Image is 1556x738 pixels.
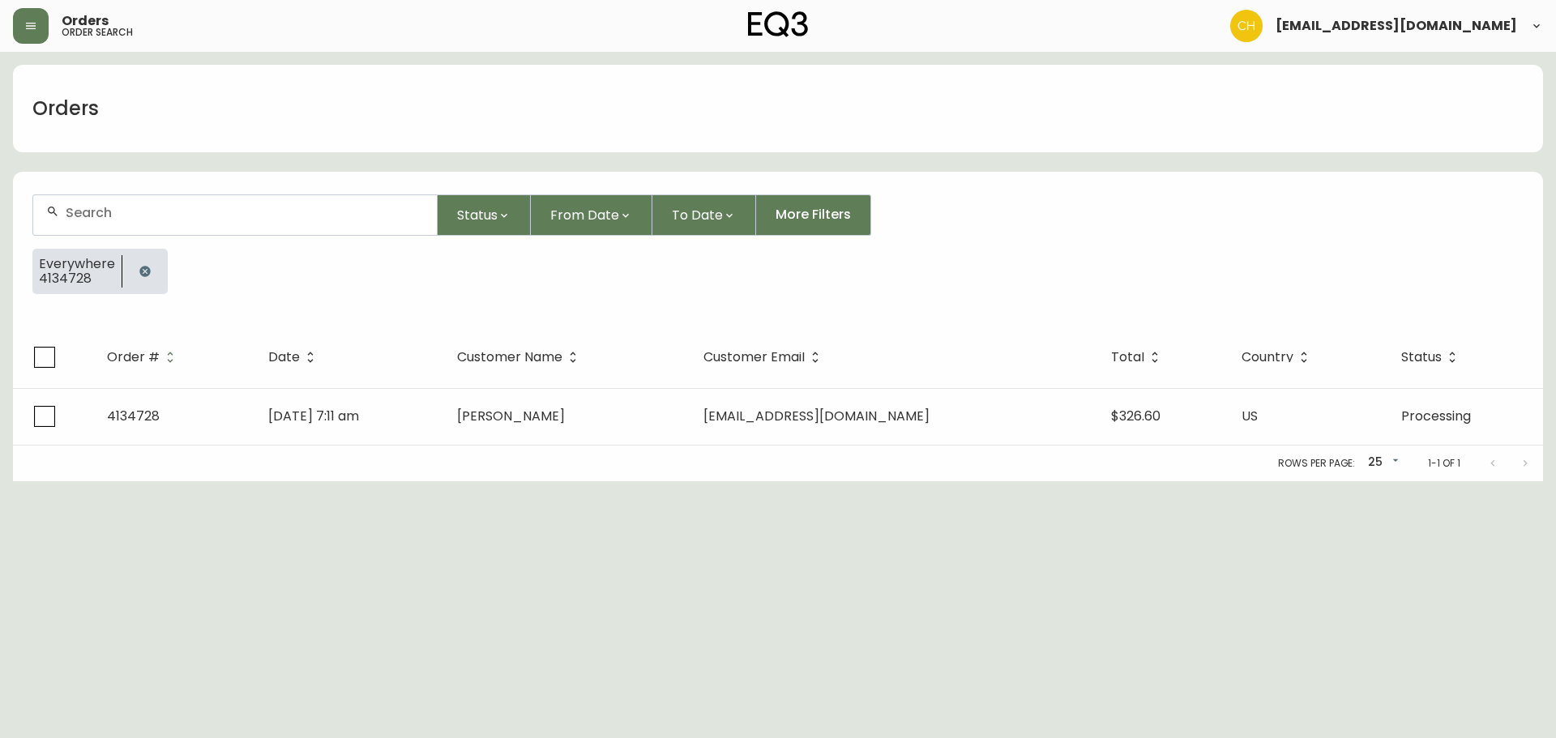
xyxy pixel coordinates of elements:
span: Status [457,205,498,225]
span: Date [268,352,300,362]
span: Order # [107,350,181,365]
span: Everywhere [39,257,115,271]
span: Country [1242,350,1314,365]
img: logo [748,11,808,37]
div: 25 [1361,450,1402,476]
input: Search [66,205,424,220]
span: More Filters [776,206,851,224]
span: Total [1111,350,1165,365]
span: [EMAIL_ADDRESS][DOMAIN_NAME] [1276,19,1517,32]
span: Country [1242,352,1293,362]
span: Customer Name [457,350,583,365]
span: Customer Email [703,350,826,365]
span: Customer Name [457,352,562,362]
h1: Orders [32,95,99,122]
span: [DATE] 7:11 am [268,407,359,425]
span: Date [268,350,321,365]
h5: order search [62,28,133,37]
span: Customer Email [703,352,805,362]
span: [EMAIL_ADDRESS][DOMAIN_NAME] [703,407,930,425]
img: 6288462cea190ebb98a2c2f3c744dd7e [1230,10,1263,42]
span: US [1242,407,1258,425]
button: More Filters [756,194,871,236]
span: 4134728 [39,271,115,286]
p: Rows per page: [1278,456,1355,471]
button: From Date [531,194,652,236]
span: Order # [107,352,160,362]
span: To Date [672,205,723,225]
span: Processing [1401,407,1471,425]
p: 1-1 of 1 [1428,456,1460,471]
span: Status [1401,350,1463,365]
span: Total [1111,352,1144,362]
button: Status [438,194,531,236]
span: 4134728 [107,407,160,425]
span: $326.60 [1111,407,1161,425]
span: From Date [550,205,619,225]
span: Status [1401,352,1442,362]
button: To Date [652,194,756,236]
span: Orders [62,15,109,28]
span: [PERSON_NAME] [457,407,565,425]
